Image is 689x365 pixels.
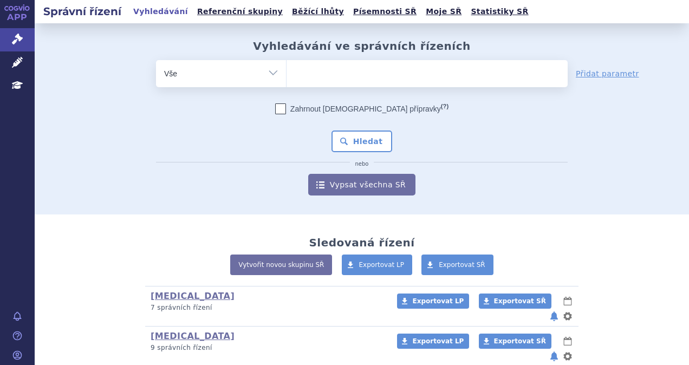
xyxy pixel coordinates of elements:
p: 9 správních řízení [151,343,383,353]
abbr: (?) [441,103,448,110]
button: Hledat [331,131,393,152]
span: Exportovat LP [412,337,464,345]
button: notifikace [549,350,560,363]
span: Exportovat SŘ [494,337,546,345]
a: Exportovat LP [342,255,413,275]
a: Běžící lhůty [289,4,347,19]
a: Referenční skupiny [194,4,286,19]
i: nebo [350,161,374,167]
p: 7 správních řízení [151,303,383,312]
a: Exportovat LP [397,294,469,309]
h2: Správní řízení [35,4,130,19]
h2: Vyhledávání ve správních řízeních [253,40,471,53]
a: Exportovat SŘ [479,294,551,309]
a: Exportovat SŘ [479,334,551,349]
a: [MEDICAL_DATA] [151,291,235,301]
a: Exportovat SŘ [421,255,493,275]
a: Exportovat LP [397,334,469,349]
h2: Sledovaná řízení [309,236,414,249]
a: Vyhledávání [130,4,191,19]
span: Exportovat LP [412,297,464,305]
a: Přidat parametr [576,68,639,79]
span: Exportovat SŘ [439,261,485,269]
a: [MEDICAL_DATA] [151,331,235,341]
button: lhůty [562,295,573,308]
button: nastavení [562,350,573,363]
a: Statistiky SŘ [467,4,531,19]
button: notifikace [549,310,560,323]
a: Moje SŘ [422,4,465,19]
label: Zahrnout [DEMOGRAPHIC_DATA] přípravky [275,103,448,114]
button: nastavení [562,310,573,323]
button: lhůty [562,335,573,348]
span: Exportovat SŘ [494,297,546,305]
a: Vytvořit novou skupinu SŘ [230,255,332,275]
span: Exportovat LP [359,261,405,269]
a: Vypsat všechna SŘ [308,174,415,195]
a: Písemnosti SŘ [350,4,420,19]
